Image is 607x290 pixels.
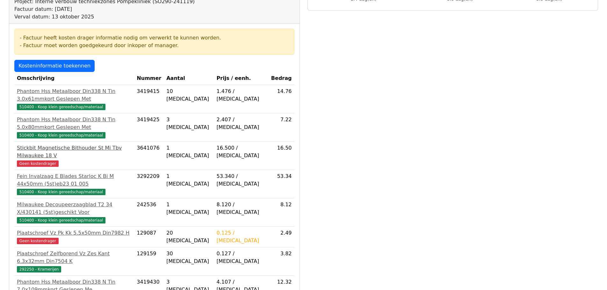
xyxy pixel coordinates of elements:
div: Plaatschroef Zelfborend Vz Zes Kant 6.3x32mm Din7504 K [17,250,132,265]
th: Nummer [134,72,164,85]
div: Milwaukee Decoupeerzaagblad T2 34 X/430141 (5st)geschikt Voor [17,201,132,216]
div: 0.125 / [MEDICAL_DATA] [217,229,266,244]
span: 510400 - Koop klein gereedschap/materiaal [17,132,105,138]
div: Phantom Hss Metaalboor Din338 N Tin 5.0x80mmkort Geslepen Met [17,116,132,131]
a: Phantom Hss Metaalboor Din338 N Tin 3.0x61mmkort Geslepen Met510400 - Koop klein gereedschap/mate... [17,88,132,110]
span: 292250 - Kramerijen [17,266,61,272]
div: Fein Invalzaag E Blades Starloc K Bi M 44x50mm (5st)eb23 01 005 [17,173,132,188]
div: 16.500 / [MEDICAL_DATA] [217,144,266,159]
div: Verval datum: 13 oktober 2025 [14,13,195,21]
td: 53.34 [269,170,294,198]
span: 510400 - Koop klein gereedschap/materiaal [17,217,105,223]
th: Aantal [164,72,214,85]
div: Plaatschroef Vz Pk Kk 5.5x50mm Din7982 H [17,229,132,237]
td: 8.12 [269,198,294,227]
th: Prijs / eenh. [214,72,269,85]
a: Stickbit Magnetische Bithouder St Mi Tbv Milwaukee 18 VGeen kostendrager [17,144,132,167]
td: 3641076 [134,142,164,170]
th: Omschrijving [14,72,134,85]
div: 1 [MEDICAL_DATA] [166,173,211,188]
div: 20 [MEDICAL_DATA] [166,229,211,244]
div: - Factuur moet worden goedgekeurd door inkoper of manager. [20,42,289,49]
a: Plaatschroef Zelfborend Vz Zes Kant 6.3x32mm Din7504 K292250 - Kramerijen [17,250,132,273]
td: 3419415 [134,85,164,113]
div: Phantom Hss Metaalboor Din338 N Tin 3.0x61mmkort Geslepen Met [17,88,132,103]
td: 14.76 [269,85,294,113]
span: Geen kostendrager [17,238,59,244]
div: 1.476 / [MEDICAL_DATA] [217,88,266,103]
td: 242536 [134,198,164,227]
div: - Factuur heeft kosten drager informatie nodig om verwerkt te kunnen worden. [20,34,289,42]
div: 10 [MEDICAL_DATA] [166,88,211,103]
a: Plaatschroef Vz Pk Kk 5.5x50mm Din7982 HGeen kostendrager [17,229,132,244]
td: 129087 [134,227,164,247]
td: 16.50 [269,142,294,170]
div: Factuur datum: [DATE] [14,5,195,13]
a: Kosteninformatie toekennen [14,60,95,72]
td: 3419425 [134,113,164,142]
td: 7.22 [269,113,294,142]
div: 2.407 / [MEDICAL_DATA] [217,116,266,131]
td: 129159 [134,247,164,276]
div: 0.127 / [MEDICAL_DATA] [217,250,266,265]
span: 510400 - Koop klein gereedschap/materiaal [17,189,105,195]
td: 2.49 [269,227,294,247]
div: 8.120 / [MEDICAL_DATA] [217,201,266,216]
div: 30 [MEDICAL_DATA] [166,250,211,265]
td: 3.82 [269,247,294,276]
a: Phantom Hss Metaalboor Din338 N Tin 5.0x80mmkort Geslepen Met510400 - Koop klein gereedschap/mate... [17,116,132,139]
div: Stickbit Magnetische Bithouder St Mi Tbv Milwaukee 18 V [17,144,132,159]
div: 1 [MEDICAL_DATA] [166,201,211,216]
td: 3292209 [134,170,164,198]
a: Milwaukee Decoupeerzaagblad T2 34 X/430141 (5st)geschikt Voor510400 - Koop klein gereedschap/mate... [17,201,132,224]
div: 1 [MEDICAL_DATA] [166,144,211,159]
div: 3 [MEDICAL_DATA] [166,116,211,131]
div: 53.340 / [MEDICAL_DATA] [217,173,266,188]
span: 510400 - Koop klein gereedschap/materiaal [17,104,105,110]
a: Fein Invalzaag E Blades Starloc K Bi M 44x50mm (5st)eb23 01 005510400 - Koop klein gereedschap/ma... [17,173,132,195]
span: Geen kostendrager [17,160,59,167]
th: Bedrag [269,72,294,85]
